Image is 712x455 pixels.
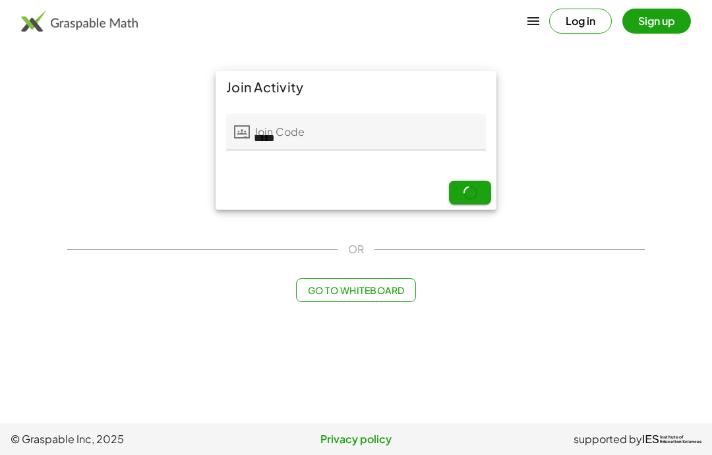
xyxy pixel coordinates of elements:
[241,431,471,447] a: Privacy policy
[549,9,612,34] button: Log in
[642,433,659,446] span: IES
[11,431,241,447] span: © Graspable Inc, 2025
[642,431,701,447] a: IESInstitute ofEducation Sciences
[307,284,404,296] span: Go to Whiteboard
[622,9,691,34] button: Sign up
[574,431,642,447] span: supported by
[216,71,496,103] div: Join Activity
[660,435,701,444] span: Institute of Education Sciences
[296,278,415,302] button: Go to Whiteboard
[348,241,364,257] span: OR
